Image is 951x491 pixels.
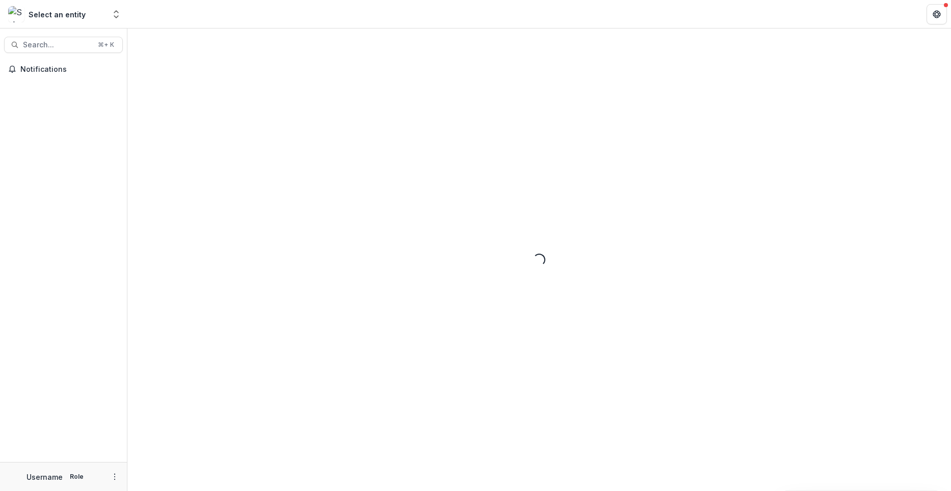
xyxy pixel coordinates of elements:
button: More [109,471,121,483]
span: Search... [23,41,92,49]
div: Select an entity [29,9,86,20]
span: Notifications [20,65,119,74]
p: Username [27,472,63,482]
button: Get Help [927,4,947,24]
div: ⌘ + K [96,39,116,50]
button: Notifications [4,61,123,77]
button: Search... [4,37,123,53]
img: Select an entity [8,6,24,22]
button: Open entity switcher [109,4,123,24]
p: Role [67,472,87,481]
